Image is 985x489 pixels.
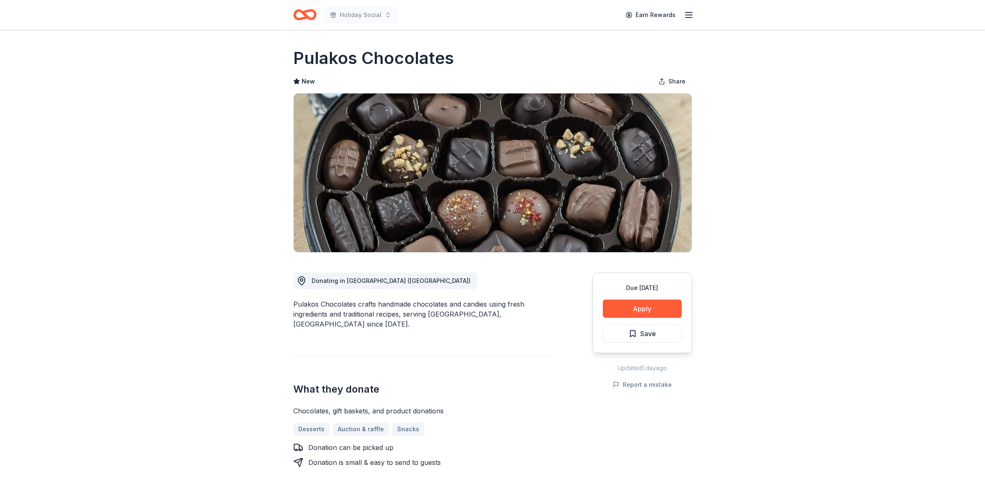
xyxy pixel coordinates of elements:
[323,7,398,23] button: Holiday Social
[293,299,553,329] div: Pulakos Chocolates crafts handmade chocolates and candies using fresh ingredients and traditional...
[293,406,553,416] div: Chocolates, gift baskets, and product donations
[640,328,656,339] span: Save
[340,10,381,20] span: Holiday Social
[621,7,680,22] a: Earn Rewards
[293,383,553,396] h2: What they donate
[293,5,317,25] a: Home
[302,76,315,86] span: New
[592,363,692,373] div: Updated 1 day ago
[603,300,682,318] button: Apply
[293,423,329,436] a: Desserts
[652,73,692,90] button: Share
[668,76,685,86] span: Share
[312,277,471,284] span: Donating in [GEOGRAPHIC_DATA] ([GEOGRAPHIC_DATA])
[392,423,424,436] a: Snacks
[603,324,682,343] button: Save
[294,93,692,252] img: Image for Pulakos Chocolates
[308,442,393,452] div: Donation can be picked up
[333,423,389,436] a: Auction & raffle
[603,283,682,293] div: Due [DATE]
[308,457,441,467] div: Donation is small & easy to send to guests
[293,47,454,70] h1: Pulakos Chocolates
[613,380,672,390] button: Report a mistake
